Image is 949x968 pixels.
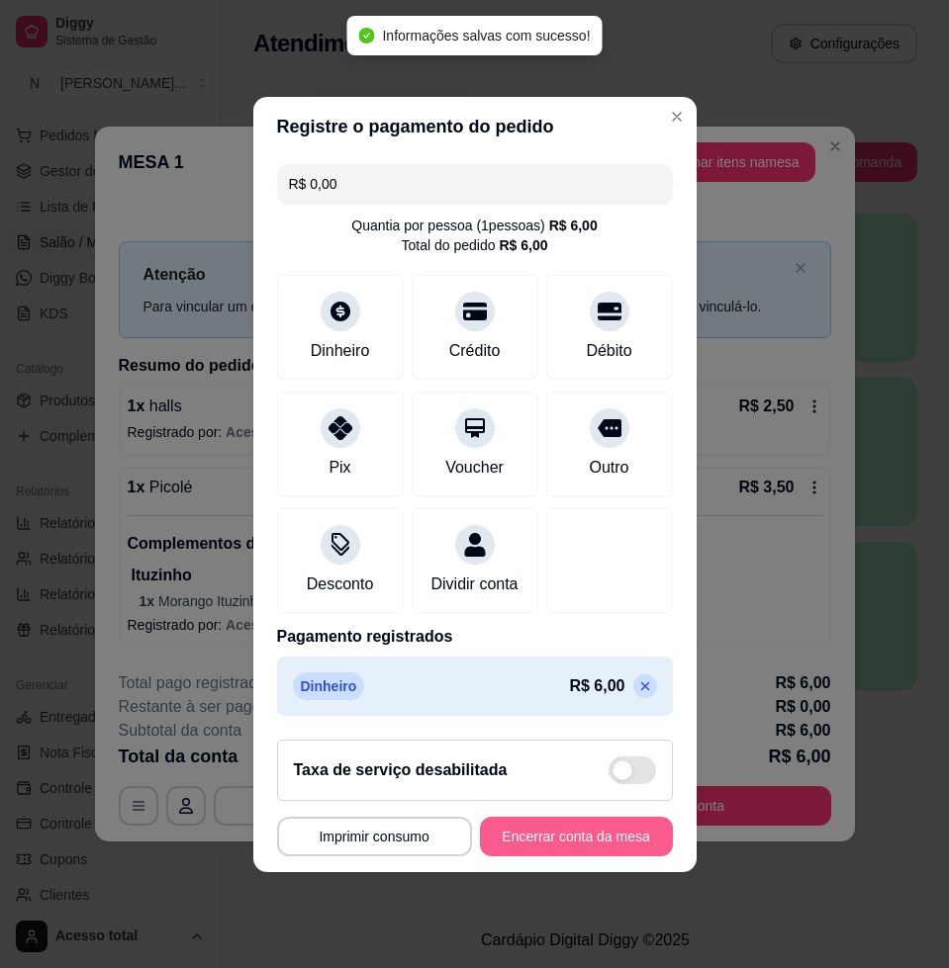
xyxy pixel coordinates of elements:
[589,456,628,480] div: Outro
[569,674,624,698] p: R$ 6,00
[480,817,673,856] button: Encerrar conta da mesa
[253,97,697,156] header: Registre o pagamento do pedido
[382,28,590,44] span: Informações salvas com sucesso!
[294,758,508,782] h2: Taxa de serviço desabilitada
[401,235,547,255] div: Total do pedido
[293,672,365,700] p: Dinheiro
[661,101,693,132] button: Close
[430,572,518,596] div: Dividir conta
[277,625,673,649] p: Pagamento registrados
[329,456,350,480] div: Pix
[549,216,598,235] div: R$ 6,00
[445,456,504,480] div: Voucher
[307,572,374,596] div: Desconto
[449,339,501,363] div: Crédito
[277,817,472,856] button: Imprimir consumo
[358,28,374,44] span: check-circle
[289,164,661,204] input: Ex.: hambúrguer de cordeiro
[311,339,370,363] div: Dinheiro
[351,216,597,235] div: Quantia por pessoa ( 1 pessoas)
[499,235,547,255] div: R$ 6,00
[586,339,631,363] div: Débito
